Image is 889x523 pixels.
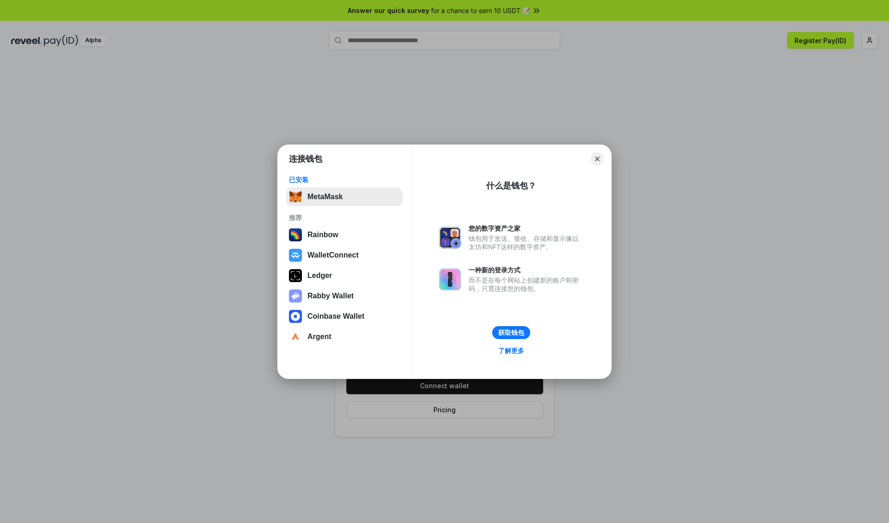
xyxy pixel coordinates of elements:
[289,153,322,164] h1: 连接钱包
[286,226,402,244] button: Rainbow
[286,266,402,285] button: Ledger
[289,330,302,343] img: svg+xml,%3Csvg%20width%3D%2228%22%20height%3D%2228%22%20viewBox%3D%220%200%2028%2028%22%20fill%3D...
[289,214,400,222] div: 推荐
[498,328,524,337] div: 获取钱包
[289,228,302,241] img: svg+xml,%3Csvg%20width%3D%22120%22%20height%3D%22120%22%20viewBox%3D%220%200%20120%20120%22%20fil...
[289,176,400,184] div: 已安装
[439,268,461,290] img: svg+xml,%3Csvg%20xmlns%3D%22http%3A%2F%2Fwww.w3.org%2F2000%2Fsvg%22%20fill%3D%22none%22%20viewBox...
[469,276,583,293] div: 而不是在每个网站上创建新的账户和密码，只需连接您的钱包。
[492,326,530,339] button: 获取钱包
[307,193,343,201] div: MetaMask
[307,251,359,259] div: WalletConnect
[469,234,583,251] div: 钱包用于发送、接收、存储和显示像以太坊和NFT这样的数字资产。
[286,188,402,206] button: MetaMask
[289,269,302,282] img: svg+xml,%3Csvg%20xmlns%3D%22http%3A%2F%2Fwww.w3.org%2F2000%2Fsvg%22%20width%3D%2228%22%20height%3...
[289,290,302,302] img: svg+xml,%3Csvg%20xmlns%3D%22http%3A%2F%2Fwww.w3.org%2F2000%2Fsvg%22%20fill%3D%22none%22%20viewBox...
[469,224,583,233] div: 您的数字资产之家
[286,287,402,305] button: Rabby Wallet
[307,292,354,300] div: Rabby Wallet
[439,227,461,249] img: svg+xml,%3Csvg%20xmlns%3D%22http%3A%2F%2Fwww.w3.org%2F2000%2Fsvg%22%20fill%3D%22none%22%20viewBox...
[307,271,332,280] div: Ledger
[591,152,604,165] button: Close
[498,347,524,355] div: 了解更多
[286,246,402,265] button: WalletConnect
[469,266,583,274] div: 一种新的登录方式
[493,345,530,357] a: 了解更多
[307,231,338,239] div: Rainbow
[289,190,302,203] img: svg+xml,%3Csvg%20fill%3D%22none%22%20height%3D%2233%22%20viewBox%3D%220%200%2035%2033%22%20width%...
[307,333,332,341] div: Argent
[289,249,302,262] img: svg+xml,%3Csvg%20width%3D%2228%22%20height%3D%2228%22%20viewBox%3D%220%200%2028%2028%22%20fill%3D...
[307,312,364,321] div: Coinbase Wallet
[286,328,402,346] button: Argent
[486,180,536,191] div: 什么是钱包？
[289,310,302,323] img: svg+xml,%3Csvg%20width%3D%2228%22%20height%3D%2228%22%20viewBox%3D%220%200%2028%2028%22%20fill%3D...
[286,307,402,326] button: Coinbase Wallet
